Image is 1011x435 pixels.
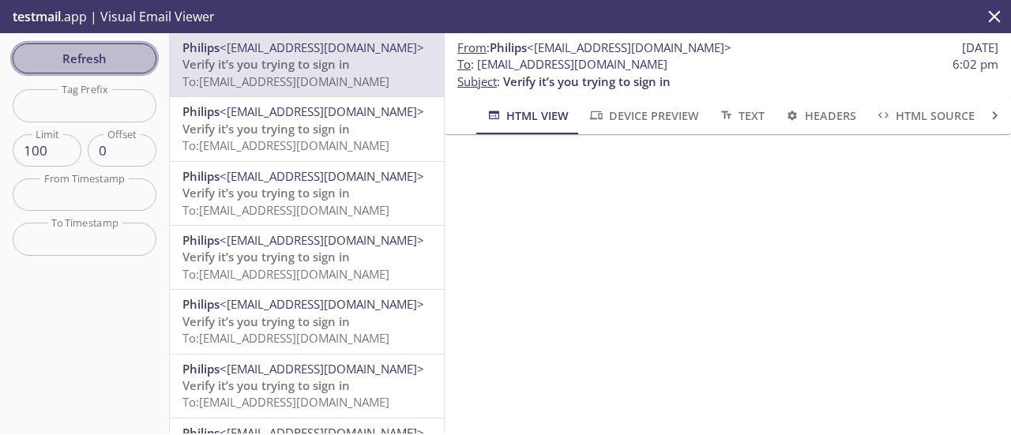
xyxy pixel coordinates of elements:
span: Philips [182,296,220,312]
div: Philips<[EMAIL_ADDRESS][DOMAIN_NAME]>Verify it’s you trying to sign inTo:[EMAIL_ADDRESS][DOMAIN_N... [170,290,444,353]
span: To: [EMAIL_ADDRESS][DOMAIN_NAME] [182,394,389,410]
span: To: [EMAIL_ADDRESS][DOMAIN_NAME] [182,202,389,218]
span: Device Preview [588,106,698,126]
span: testmail [13,8,61,25]
span: Philips [182,232,220,248]
span: 6:02 pm [953,56,998,73]
span: <[EMAIL_ADDRESS][DOMAIN_NAME]> [220,361,424,377]
span: <[EMAIL_ADDRESS][DOMAIN_NAME]> [220,103,424,119]
span: From [457,39,487,55]
p: : [457,56,998,90]
span: Philips [182,39,220,55]
span: Verify it’s you trying to sign in [182,313,350,329]
span: <[EMAIL_ADDRESS][DOMAIN_NAME]> [220,168,424,184]
span: Subject [457,73,497,89]
div: Philips<[EMAIL_ADDRESS][DOMAIN_NAME]>Verify it’s you trying to sign inTo:[EMAIL_ADDRESS][DOMAIN_N... [170,162,444,225]
span: Verify it’s you trying to sign in [503,73,671,89]
span: To: [EMAIL_ADDRESS][DOMAIN_NAME] [182,330,389,346]
div: Philips<[EMAIL_ADDRESS][DOMAIN_NAME]>Verify it’s you trying to sign inTo:[EMAIL_ADDRESS][DOMAIN_N... [170,354,444,418]
span: Philips [182,361,220,377]
span: : [EMAIL_ADDRESS][DOMAIN_NAME] [457,56,667,73]
span: <[EMAIL_ADDRESS][DOMAIN_NAME]> [220,39,424,55]
span: To: [EMAIL_ADDRESS][DOMAIN_NAME] [182,137,389,153]
span: Verify it’s you trying to sign in [182,56,350,72]
span: : [457,39,731,56]
span: Text [718,106,765,126]
span: Verify it’s you trying to sign in [182,121,350,137]
span: HTML View [486,106,569,126]
span: Philips [490,39,527,55]
span: To: [EMAIL_ADDRESS][DOMAIN_NAME] [182,73,389,89]
span: HTML Source [875,106,975,126]
span: To: [EMAIL_ADDRESS][DOMAIN_NAME] [182,266,389,282]
button: Refresh [13,43,156,73]
span: Verify it’s you trying to sign in [182,249,350,264]
span: Philips [182,103,220,119]
span: Philips [182,168,220,184]
span: <[EMAIL_ADDRESS][DOMAIN_NAME]> [220,232,424,248]
span: Verify it’s you trying to sign in [182,377,350,393]
span: Refresh [25,48,144,69]
div: Philips<[EMAIL_ADDRESS][DOMAIN_NAME]>Verify it’s you trying to sign inTo:[EMAIL_ADDRESS][DOMAIN_N... [170,33,444,96]
span: To [457,56,471,72]
div: Philips<[EMAIL_ADDRESS][DOMAIN_NAME]>Verify it’s you trying to sign inTo:[EMAIL_ADDRESS][DOMAIN_N... [170,97,444,160]
span: [DATE] [962,39,998,56]
div: Philips<[EMAIL_ADDRESS][DOMAIN_NAME]>Verify it’s you trying to sign inTo:[EMAIL_ADDRESS][DOMAIN_N... [170,226,444,289]
span: Headers [784,106,855,126]
span: <[EMAIL_ADDRESS][DOMAIN_NAME]> [527,39,731,55]
span: <[EMAIL_ADDRESS][DOMAIN_NAME]> [220,296,424,312]
span: Verify it’s you trying to sign in [182,185,350,201]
